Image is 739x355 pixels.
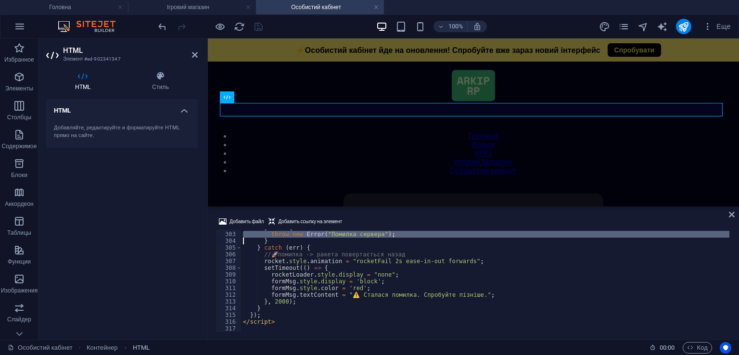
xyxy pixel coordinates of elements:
[657,21,668,32] i: AI Writer
[216,318,242,325] div: 316
[46,99,198,116] h4: HTML
[216,231,242,238] div: 303
[11,171,27,179] p: Блоки
[87,342,118,354] span: Щелкните, чтобы выбрать. Дважды щелкните, чтобы изменить
[87,342,150,354] nav: breadcrumb
[216,244,242,251] div: 305
[7,229,31,237] p: Таблицы
[216,278,242,285] div: 310
[256,2,384,13] h4: Особистий кабінет
[216,325,242,332] div: 317
[55,21,127,32] img: Editor Logo
[7,114,32,121] p: Столбцы
[278,216,342,228] span: Добавить ссылку на элемент
[5,200,34,208] p: Аккордеон
[666,344,668,351] span: :
[157,21,168,32] i: Отменить: Изменить HTML (Ctrl+Z)
[618,21,629,32] i: Страницы (Ctrl+Alt+S)
[234,21,245,32] i: Перезагрузить страницу
[678,21,689,32] i: Опубликовать
[1,287,38,294] p: Изображения
[216,312,242,318] div: 315
[156,21,168,32] button: undo
[216,285,242,292] div: 311
[433,21,468,32] button: 100%
[128,2,256,13] h4: Ігровий магазин
[231,4,301,12] a: Skip to main content
[618,21,630,32] button: pages
[599,21,611,32] button: design
[637,21,649,32] button: navigator
[123,71,198,91] h4: Стиль
[657,21,668,32] button: text_generator
[216,298,242,305] div: 313
[687,342,708,354] span: Код
[5,85,33,92] p: Элементы
[650,342,675,354] h6: Время сеанса
[63,55,178,63] h3: Элемент #ed-902341347
[699,19,735,34] button: Еще
[4,56,34,63] p: Избранное
[599,21,610,32] i: Дизайн (Ctrl+Alt+Y)
[133,342,150,354] span: Щелкните, чтобы выбрать. Дважды щелкните, чтобы изменить
[7,316,31,323] p: Слайдер
[660,342,675,354] span: 00 00
[54,124,190,140] div: Добавляйте, редактируйте и форматируйте HTML прямо на сайте.
[683,342,712,354] button: Код
[216,265,242,271] div: 308
[8,258,31,266] p: Функции
[8,342,73,354] a: Щелкните для отмены выбора. Дважды щелкните, чтобы открыть Страницы
[216,258,242,265] div: 307
[63,46,198,55] h2: HTML
[233,21,245,32] button: reload
[217,216,265,228] button: Добавить файл
[267,216,344,228] button: Добавить ссылку на элемент
[216,251,242,258] div: 306
[720,342,731,354] button: Usercentrics
[637,21,649,32] i: Навигатор
[676,19,691,34] button: publish
[216,292,242,298] div: 312
[703,22,731,31] span: Еще
[448,21,463,32] h6: 100%
[46,71,123,91] h4: HTML
[216,238,242,244] div: 304
[2,142,37,150] p: Содержимое
[229,216,264,228] span: Добавить файл
[473,22,482,31] i: При изменении размера уровень масштабирования подстраивается автоматически в соответствии с выбра...
[216,271,242,278] div: 309
[216,305,242,312] div: 314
